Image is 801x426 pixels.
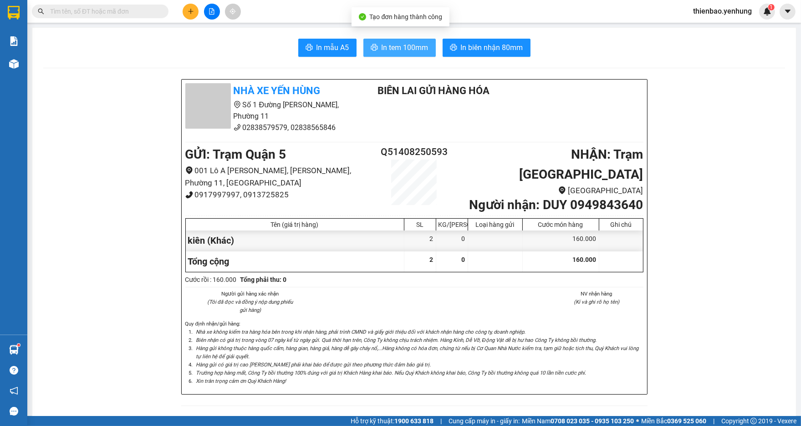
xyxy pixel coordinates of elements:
[50,6,158,16] input: Tìm tên, số ĐT hoặc mã đơn
[440,416,442,426] span: |
[196,361,431,368] i: Hàng gửi có giá trị cao [PERSON_NAME] phải khai báo để được gửi theo phương thức đảm bảo giá trị.
[17,344,20,346] sup: 1
[9,59,19,69] img: warehouse-icon
[185,165,376,189] li: 001 Lô A [PERSON_NAME], [PERSON_NAME], Phường 11, [GEOGRAPHIC_DATA]
[8,9,22,18] span: Gửi:
[196,378,286,384] i: Xin trân trọng cảm ơn Quý Khách Hàng!
[65,8,129,30] div: Trạm Đầm Dơi
[430,256,434,263] span: 2
[573,256,597,263] span: 160.000
[188,256,230,267] span: Tổng cộng
[9,345,19,355] img: warehouse-icon
[64,59,130,71] div: 70.000
[306,44,313,52] span: printer
[359,13,366,20] span: check-circle
[376,145,453,160] h2: Q51408250593
[9,36,19,46] img: solution-icon
[461,42,523,53] span: In biên nhận 80mm
[10,407,18,416] span: message
[65,40,129,53] div: 0945162053
[240,276,287,283] b: Tổng phải thu: 0
[65,9,87,18] span: Nhận:
[204,290,297,298] li: Người gửi hàng xác nhận
[407,221,434,228] div: SL
[378,85,490,96] b: BIÊN LAI GỬI HÀNG HÓA
[450,44,457,52] span: printer
[574,299,619,305] i: (Kí và ghi rõ họ tên)
[558,186,566,194] span: environment
[382,42,429,53] span: In tem 100mm
[602,221,641,228] div: Ghi chú
[183,4,199,20] button: plus
[686,5,759,17] span: thienbao.yenhung
[207,299,293,313] i: (Tôi đã đọc và đồng ý nộp dung phiếu gửi hàng)
[234,124,241,131] span: phone
[225,4,241,20] button: aim
[371,44,378,52] span: printer
[439,221,465,228] div: KG/[PERSON_NAME]
[10,366,18,375] span: question-circle
[185,191,193,199] span: phone
[449,416,520,426] span: Cung cấp máy in - giấy in:
[8,6,20,20] img: logo-vxr
[636,419,639,423] span: ⚪️
[550,290,643,298] li: NV nhận hàng
[469,197,643,212] b: Người nhận : DUY 0949843640
[551,417,634,425] strong: 0708 023 035 - 0935 103 250
[234,85,321,96] b: Nhà xe Yến Hùng
[519,147,643,182] b: NHẬN : Trạm [GEOGRAPHIC_DATA]
[196,345,638,360] i: Hàng gửi không thuộc hàng quốc cấm, hàng gian, hàng giả, hàng dễ gây cháy nổ,...Hàng không có hóa...
[234,101,241,108] span: environment
[351,416,434,426] span: Hỗ trợ kỹ thuật:
[185,275,237,285] div: Cước rồi : 160.000
[209,8,215,15] span: file-add
[196,337,597,343] i: Biên nhận có giá trị trong vòng 07 ngày kể từ ngày gửi. Quá thời hạn trên, Công Ty không chịu trá...
[38,8,44,15] span: search
[462,256,465,263] span: 0
[298,39,357,57] button: printerIn mẫu A5
[436,231,468,251] div: 0
[185,147,286,162] b: GỬI : Trạm Quận 5
[713,416,714,426] span: |
[363,39,436,57] button: printerIn tem 100mm
[784,7,792,15] span: caret-down
[370,13,443,20] span: Tạo đơn hàng thành công
[443,39,531,57] button: printerIn biên nhận 80mm
[185,320,643,386] div: Quy định nhận/gửi hàng :
[196,329,525,335] i: Nhà xe không kiểm tra hàng hóa bên trong khi nhận hàng, phải trình CMND và giấy giới thiệu đối vớ...
[525,221,597,228] div: Cước món hàng
[185,189,376,201] li: 0917997997, 0913725825
[780,4,796,20] button: caret-down
[204,4,220,20] button: file-add
[185,99,355,122] li: Số 1 Đường [PERSON_NAME], Phường 11
[750,418,757,424] span: copyright
[185,122,355,133] li: 02838579579, 02838565846
[185,166,193,174] span: environment
[8,8,59,30] div: Trạm Quận 5
[763,7,771,15] img: icon-new-feature
[196,370,586,376] i: Trường hợp hàng mất, Công Ty bồi thường 100% đúng với giá trị Khách Hàng khai báo. Nếu Quý Khách ...
[188,8,194,15] span: plus
[523,231,599,251] div: 160.000
[64,61,77,70] span: CC :
[230,8,236,15] span: aim
[452,185,643,197] li: [GEOGRAPHIC_DATA]
[641,416,706,426] span: Miền Bắc
[770,4,773,10] span: 1
[186,231,404,251] div: kiên (Khác)
[188,221,402,228] div: Tên (giá trị hàng)
[65,30,129,40] div: OANH
[667,417,706,425] strong: 0369 525 060
[470,221,520,228] div: Loại hàng gửi
[768,4,775,10] sup: 1
[316,42,349,53] span: In mẫu A5
[10,386,18,395] span: notification
[522,416,634,426] span: Miền Nam
[394,417,434,425] strong: 1900 633 818
[404,231,436,251] div: 2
